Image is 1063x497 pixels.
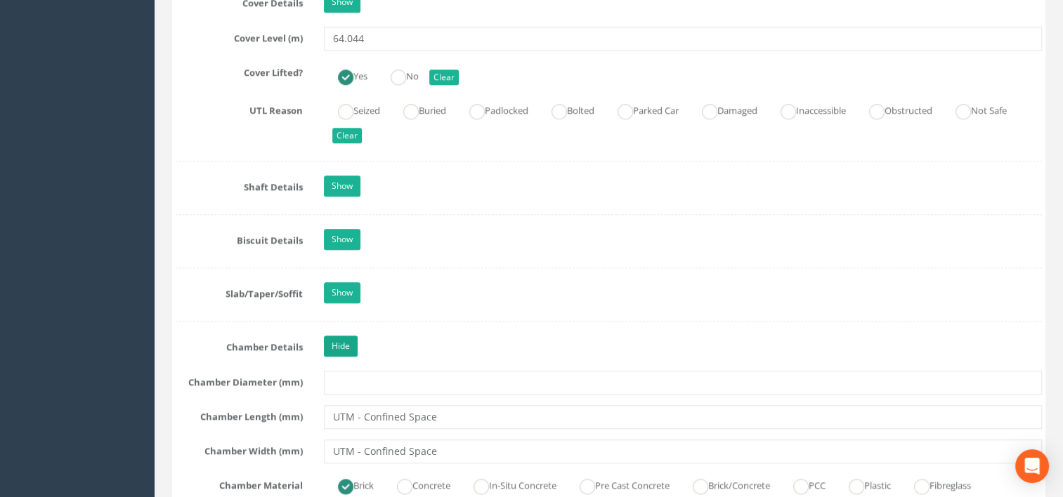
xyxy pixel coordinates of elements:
label: Slab/Taper/Soffit [165,282,313,300]
label: Parked Car [604,99,679,119]
label: Concrete [383,474,450,494]
label: Fibreglass [900,474,971,494]
a: Show [324,282,360,303]
label: Cover Lifted? [165,61,313,79]
label: Biscuit Details [165,229,313,247]
label: PCC [779,474,826,494]
label: Seized [324,99,380,119]
label: In-Situ Concrete [459,474,556,494]
label: Inaccessible [767,99,846,119]
label: Padlocked [455,99,528,119]
label: Yes [324,65,367,85]
label: No [377,65,419,85]
label: Cover Level (m) [165,27,313,45]
label: Chamber Diameter (mm) [165,371,313,389]
label: Brick [324,474,374,494]
label: Chamber Details [165,336,313,354]
div: Open Intercom Messenger [1015,449,1049,483]
label: Not Safe [941,99,1007,119]
label: Chamber Material [165,474,313,492]
a: Show [324,229,360,250]
label: Shaft Details [165,175,313,194]
button: Clear [332,128,362,143]
label: Chamber Length (mm) [165,405,313,423]
label: Plastic [835,474,891,494]
label: Pre Cast Concrete [566,474,670,494]
label: Bolted [537,99,594,119]
label: Chamber Width (mm) [165,439,313,458]
label: Buried [389,99,446,119]
a: Show [324,175,360,197]
button: Clear [429,69,459,85]
a: Hide [324,336,358,357]
label: Brick/Concrete [679,474,770,494]
label: UTL Reason [165,99,313,117]
label: Obstructed [855,99,932,119]
label: Damaged [688,99,757,119]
